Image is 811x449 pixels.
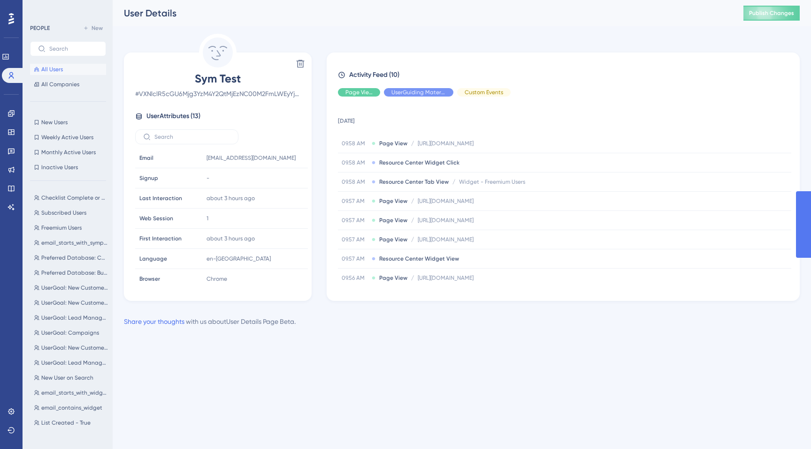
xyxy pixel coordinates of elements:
button: UserGoal: Lead Management [30,357,112,368]
span: Widget - Freemium Users [459,178,525,186]
span: Page View [379,217,407,224]
span: 09.57 AM [342,197,368,205]
button: email_starts_with_symphony [30,237,112,248]
span: 09.58 AM [342,140,368,147]
span: Email [139,154,153,162]
span: Freemium Users [41,224,82,232]
button: New User on Search [30,372,112,383]
td: [DATE] [338,104,791,134]
span: Page View [379,236,407,243]
div: User Details [124,7,720,20]
span: [URL][DOMAIN_NAME] [418,140,474,147]
span: # VXNlclR5cGU6Mjg3YzM4Y2QtMjEzNC00M2FmLWEyYjctOTBjOGNjNDJhNTVj [135,88,300,99]
span: UserGuiding Material [391,89,446,96]
span: / [452,178,455,186]
span: email_starts_with_widget [41,389,108,397]
span: Preferred Database: Consumer [41,254,108,262]
span: Last Interaction [139,195,182,202]
span: UserGoal: Campaigns [41,329,99,337]
span: Page View [379,274,407,282]
span: 09.57 AM [342,236,368,243]
button: Inactive Users [30,162,106,173]
span: email_contains_widget [41,404,102,412]
span: Signup [139,174,158,182]
button: New Users [30,117,106,128]
span: Inactive Users [41,164,78,171]
span: Browser [139,275,160,283]
span: List Created - True [41,419,91,427]
button: UserGoal: Campaigns [30,327,112,338]
span: New Users [41,119,68,126]
span: UserGoal: New Customers, Lead Management [41,284,108,292]
span: Web Session [139,215,173,222]
span: Page View [379,197,407,205]
div: PEOPLE [30,24,50,32]
span: / [411,140,414,147]
span: 1 [207,215,208,222]
button: New [80,22,106,34]
span: 09.58 AM [342,178,368,186]
button: email_contains_widget [30,402,112,413]
span: [URL][DOMAIN_NAME] [418,274,474,282]
button: email_starts_with_widget [30,387,112,398]
button: Publish Changes [743,6,800,21]
span: Monthly Active Users [41,149,96,156]
button: Preferred Database: Consumer [30,252,112,263]
span: Page View [379,140,407,147]
span: Chrome [207,275,227,283]
span: New User on Search [41,374,93,382]
span: UserGoal: Lead Management, Campaigns [41,314,108,322]
button: Preferred Database: Business [30,267,112,278]
span: 09.57 AM [342,255,368,262]
span: Weekly Active Users [41,134,93,141]
span: Page View [345,89,373,96]
button: UserGoal: New Customers, Campaigns [30,297,112,308]
button: Monthly Active Users [30,147,106,158]
span: 09.57 AM [342,217,368,224]
span: 09.58 AM [342,159,368,166]
span: UserGoal: New Customers, Campaigns [41,299,108,307]
span: UserGoal: Lead Management [41,359,108,367]
button: List Created - True [30,417,112,428]
a: Share your thoughts [124,318,184,325]
span: Preferred Database: Business [41,269,108,277]
span: All Companies [41,81,79,88]
span: [URL][DOMAIN_NAME] [418,197,474,205]
span: UserGoal: New Customers [41,344,108,352]
span: First Interaction [139,235,182,242]
span: [URL][DOMAIN_NAME] [418,236,474,243]
span: New [92,24,103,32]
button: All Companies [30,79,106,90]
button: Freemium Users [30,222,112,233]
span: / [411,197,414,205]
span: / [411,217,414,224]
time: about 3 hours ago [207,235,255,242]
button: All Users [30,64,106,75]
span: - [207,174,209,182]
div: with us about User Details Page Beta . [124,316,296,327]
time: about 3 hours ago [207,195,255,202]
span: [EMAIL_ADDRESS][DOMAIN_NAME] [207,154,296,162]
button: UserGoal: Lead Management, Campaigns [30,312,112,323]
span: Resource Center Widget View [379,255,459,262]
span: Checklist Complete or Dismissed [41,194,108,202]
button: UserGoal: New Customers, Lead Management [30,282,112,293]
span: / [411,274,414,282]
span: All Users [41,66,63,73]
input: Search [49,45,98,52]
span: Sym Test [135,71,300,86]
iframe: UserGuiding AI Assistant Launcher [772,412,800,440]
span: Subscribed Users [41,209,86,217]
span: Language [139,255,167,262]
button: Subscribed Users [30,207,112,218]
button: Checklist Complete or Dismissed [30,192,112,203]
span: Activity Feed (10) [349,69,399,81]
span: Resource Center Tab View [379,178,449,186]
span: Publish Changes [749,9,794,17]
span: / [411,236,414,243]
span: email_starts_with_symphony [41,239,108,247]
span: en-[GEOGRAPHIC_DATA] [207,255,271,262]
input: Search [154,134,230,140]
span: Custom Events [465,89,503,96]
button: Weekly Active Users [30,132,106,143]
